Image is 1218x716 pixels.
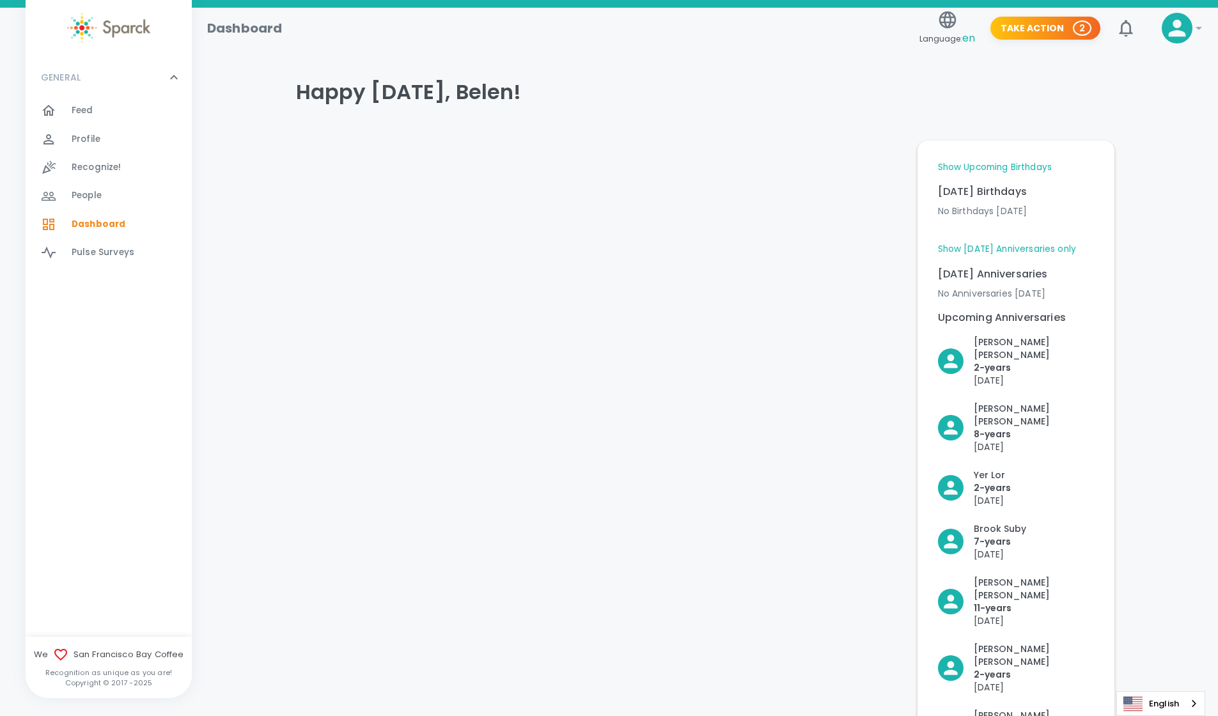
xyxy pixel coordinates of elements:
p: [DATE] [974,440,1094,453]
a: Recognize! [26,153,192,182]
a: Show Upcoming Birthdays [938,161,1052,174]
p: [DATE] [974,614,1094,627]
p: [PERSON_NAME] [PERSON_NAME] [974,402,1094,428]
button: Take Action 2 [990,17,1100,40]
a: Show [DATE] Anniversaries only [938,243,1077,256]
div: Click to Recognize! [928,632,1094,694]
p: Yer Lor [974,469,1011,481]
div: Click to Recognize! [928,325,1094,387]
span: We San Francisco Bay Coffee [26,647,192,662]
div: Click to Recognize! [928,458,1011,507]
div: Language [1116,691,1205,716]
p: [PERSON_NAME] [PERSON_NAME] [974,576,1094,602]
button: Click to Recognize! [938,336,1094,387]
p: Copyright © 2017 - 2025 [26,678,192,688]
div: GENERAL [26,58,192,97]
p: 2- years [974,668,1094,681]
a: English [1117,692,1205,715]
a: Feed [26,97,192,125]
p: 2- years [974,481,1011,494]
p: [DATE] [974,494,1011,507]
img: Sparck logo [67,13,150,43]
span: People [72,189,102,202]
div: GENERAL [26,97,192,272]
p: 11- years [974,602,1094,614]
span: en [962,31,975,45]
p: GENERAL [41,71,81,84]
button: Click to Recognize! [938,402,1094,453]
p: 7- years [974,535,1026,548]
h4: Happy [DATE], Belen! [296,79,1114,105]
button: Language:en [914,6,980,51]
p: Recognition as unique as you are! [26,667,192,678]
p: 2 [1079,22,1085,35]
span: Pulse Surveys [72,246,134,259]
p: [DATE] Anniversaries [938,267,1094,282]
div: Click to Recognize! [928,512,1026,561]
p: [DATE] [974,548,1026,561]
p: [PERSON_NAME] [PERSON_NAME] [974,642,1094,668]
a: Pulse Surveys [26,238,192,267]
a: Sparck logo [26,13,192,43]
button: Click to Recognize! [938,522,1026,561]
p: No Anniversaries [DATE] [938,287,1094,300]
span: Dashboard [72,218,125,231]
p: [DATE] [974,681,1094,694]
span: Feed [72,104,93,117]
p: No Birthdays [DATE] [938,205,1094,217]
a: Profile [26,125,192,153]
button: Click to Recognize! [938,576,1094,627]
div: Click to Recognize! [928,392,1094,453]
span: Profile [72,133,100,146]
button: Click to Recognize! [938,642,1094,694]
a: People [26,182,192,210]
p: 8- years [974,428,1094,440]
p: [DATE] Birthdays [938,184,1094,199]
p: Upcoming Anniversaries [938,310,1094,325]
a: Dashboard [26,210,192,238]
div: Click to Recognize! [928,566,1094,627]
span: Recognize! [72,161,121,174]
aside: Language selected: English [1116,691,1205,716]
p: [PERSON_NAME] [PERSON_NAME] [974,336,1094,361]
span: Language: [919,30,975,47]
p: Brook Suby [974,522,1026,535]
p: [DATE] [974,374,1094,387]
p: 2- years [974,361,1094,374]
h1: Dashboard [207,18,282,38]
button: Click to Recognize! [938,469,1011,507]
